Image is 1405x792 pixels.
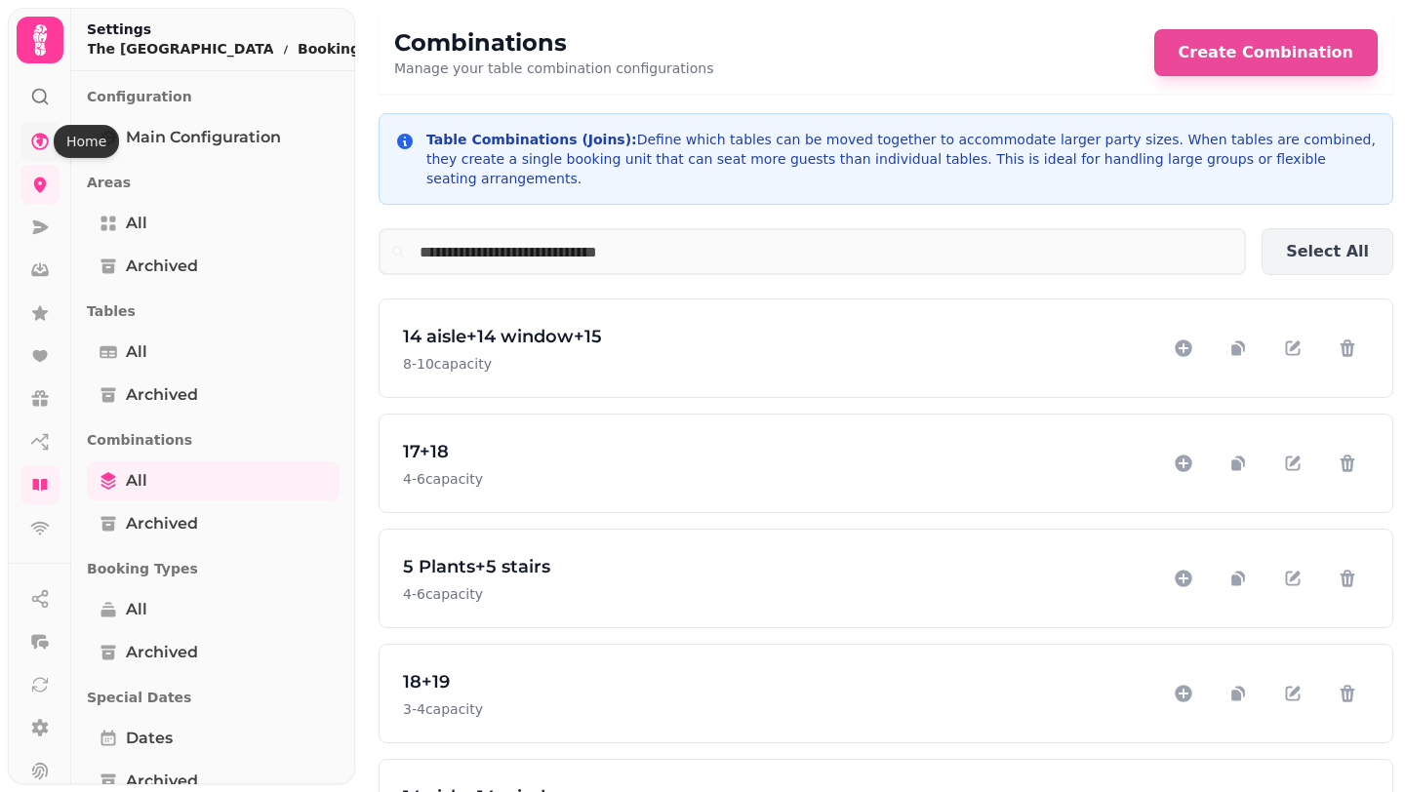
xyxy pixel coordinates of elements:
p: Configuration [87,79,340,114]
strong: Table Combinations (Joins): [426,132,637,147]
span: 3 - 4 capacity [403,699,483,719]
a: All [87,204,340,243]
span: All [126,212,147,235]
nav: breadcrumb [87,39,383,59]
h2: Settings [87,20,383,39]
span: 8 - 10 capacity [403,354,492,374]
span: All [126,598,147,621]
a: Archived [87,376,340,415]
span: All [126,340,147,364]
p: The [GEOGRAPHIC_DATA] [87,39,274,59]
span: Archived [126,641,198,664]
a: Archived [87,247,340,286]
span: Select All [1286,244,1369,259]
a: All [87,590,340,629]
span: 4 - 6 capacity [403,469,483,489]
p: Manage your table combination configurations [394,59,713,78]
a: Archived [87,504,340,543]
button: Generate extra combinations [1162,442,1205,485]
h3: 17+18 [403,438,483,465]
button: Generate extra combinations [1162,557,1205,600]
span: Archived [126,255,198,278]
h3: 14 aisle+14 window+15 [403,323,602,350]
button: Select All [1262,228,1393,275]
a: Dates [87,719,340,758]
a: Archived [87,633,340,672]
button: Generate extra combinations [1162,672,1205,715]
a: All [87,461,340,500]
h3: 18+19 [403,668,483,695]
span: Archived [126,512,198,535]
button: Bookings [298,39,383,59]
p: Special Dates [87,680,340,715]
h1: Combinations [394,27,713,59]
button: Generate extra combinations [1162,327,1205,370]
span: 4 - 6 capacity [403,584,483,604]
button: Create Combination [1154,29,1378,76]
a: Main Configuration [87,118,340,157]
span: Create Combination [1179,45,1353,60]
p: Areas [87,165,340,200]
span: Archived [126,383,198,407]
div: Home [54,125,119,158]
p: Booking Types [87,551,340,586]
p: Tables [87,294,340,329]
p: Combinations [87,422,340,457]
span: All [126,469,147,493]
span: Main Configuration [126,126,281,149]
h3: 5 Plants+5 stairs [403,553,550,580]
span: Dates [126,727,173,750]
div: Define which tables can be moved together to accommodate larger party sizes. When tables are comb... [426,130,1377,188]
a: All [87,333,340,372]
